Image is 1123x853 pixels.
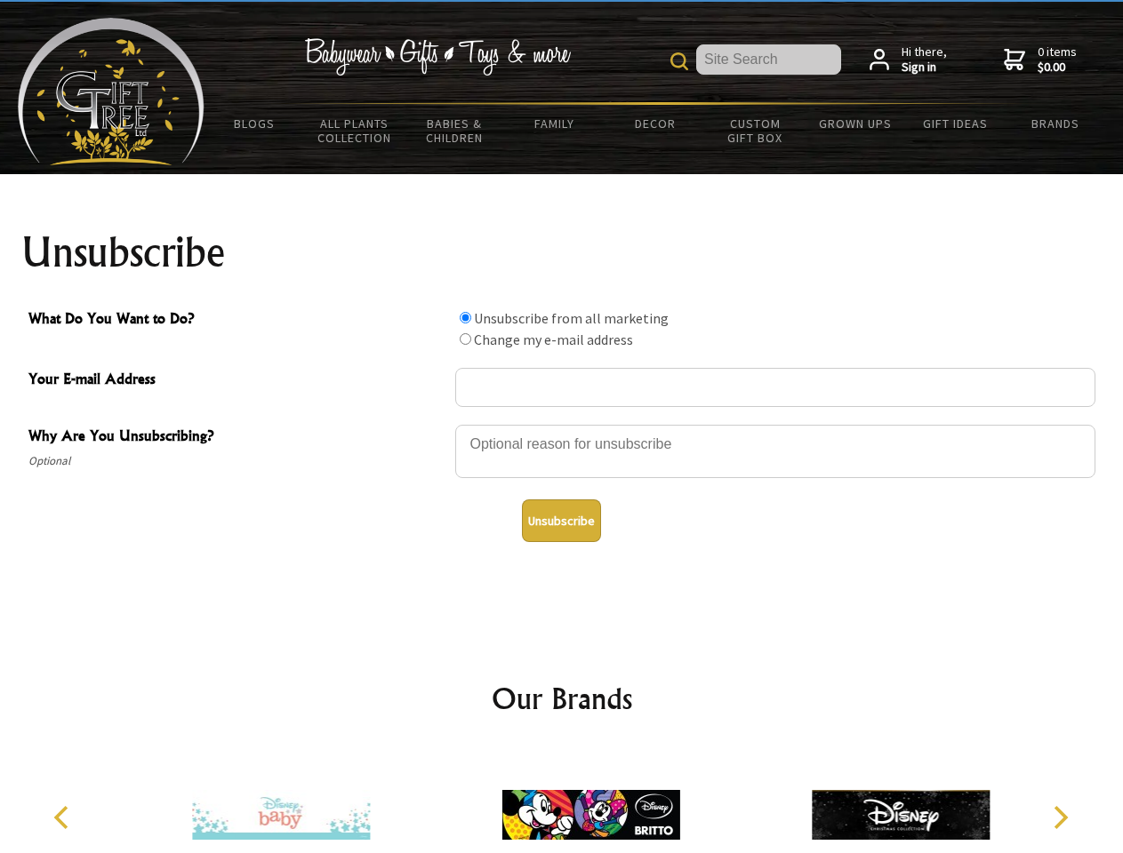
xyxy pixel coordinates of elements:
[28,307,446,333] span: What Do You Want to Do?
[1004,44,1077,76] a: 0 items$0.00
[505,105,606,142] a: Family
[405,105,505,156] a: Babies & Children
[1006,105,1106,142] a: Brands
[28,425,446,450] span: Why Are You Unsubscribing?
[870,44,947,76] a: Hi there,Sign in
[305,105,405,156] a: All Plants Collection
[28,450,446,472] span: Optional
[705,105,806,156] a: Custom Gift Box
[455,425,1095,478] textarea: Why Are You Unsubscribing?
[474,331,633,348] label: Change my e-mail address
[902,60,947,76] strong: Sign in
[460,333,471,345] input: What Do You Want to Do?
[805,105,905,142] a: Grown Ups
[605,105,705,142] a: Decor
[1038,44,1077,76] span: 0 items
[21,231,1103,274] h1: Unsubscribe
[670,52,688,70] img: product search
[205,105,305,142] a: BLOGS
[28,368,446,394] span: Your E-mail Address
[304,38,571,76] img: Babywear - Gifts - Toys & more
[905,105,1006,142] a: Gift Ideas
[460,312,471,323] input: What Do You Want to Do?
[902,44,947,76] span: Hi there,
[522,499,601,542] button: Unsubscribe
[455,368,1095,407] input: Your E-mail Address
[474,309,669,327] label: Unsubscribe from all marketing
[1040,798,1079,837] button: Next
[1038,60,1077,76] strong: $0.00
[696,44,841,75] input: Site Search
[44,798,84,837] button: Previous
[36,677,1088,720] h2: Our Brands
[18,18,205,165] img: Babyware - Gifts - Toys and more...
